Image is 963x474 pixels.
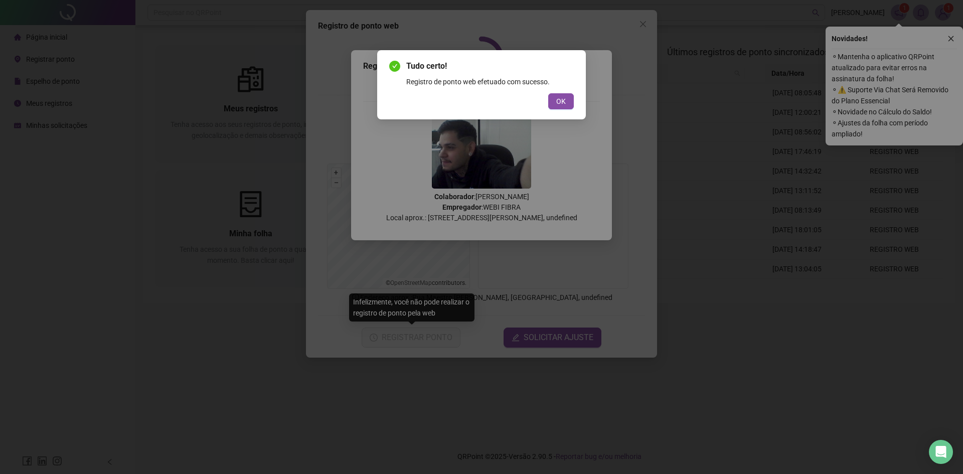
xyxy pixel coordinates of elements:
[548,93,574,109] button: OK
[406,76,574,87] div: Registro de ponto web efetuado com sucesso.
[406,60,574,72] span: Tudo certo!
[929,440,953,464] div: Open Intercom Messenger
[556,96,566,107] span: OK
[389,61,400,72] span: check-circle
